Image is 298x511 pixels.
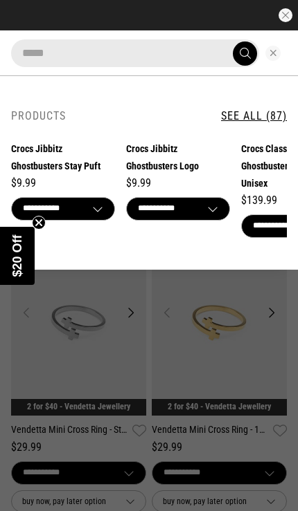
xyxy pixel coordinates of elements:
[11,140,115,175] a: Crocs Jibbitz Ghostbusters Stay Puft
[11,109,66,122] h2: Products
[126,140,230,175] a: Crocs Jibbitz Ghostbusters Logo
[126,175,230,192] div: $9.99
[221,109,287,122] a: See All (87)
[10,234,24,277] span: $20 Off
[11,6,53,47] button: Open LiveChat chat widget
[265,46,281,61] button: Close search
[32,216,46,230] button: Close teaser
[11,175,115,192] div: $9.99
[50,8,248,22] iframe: Customer reviews powered by Trustpilot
